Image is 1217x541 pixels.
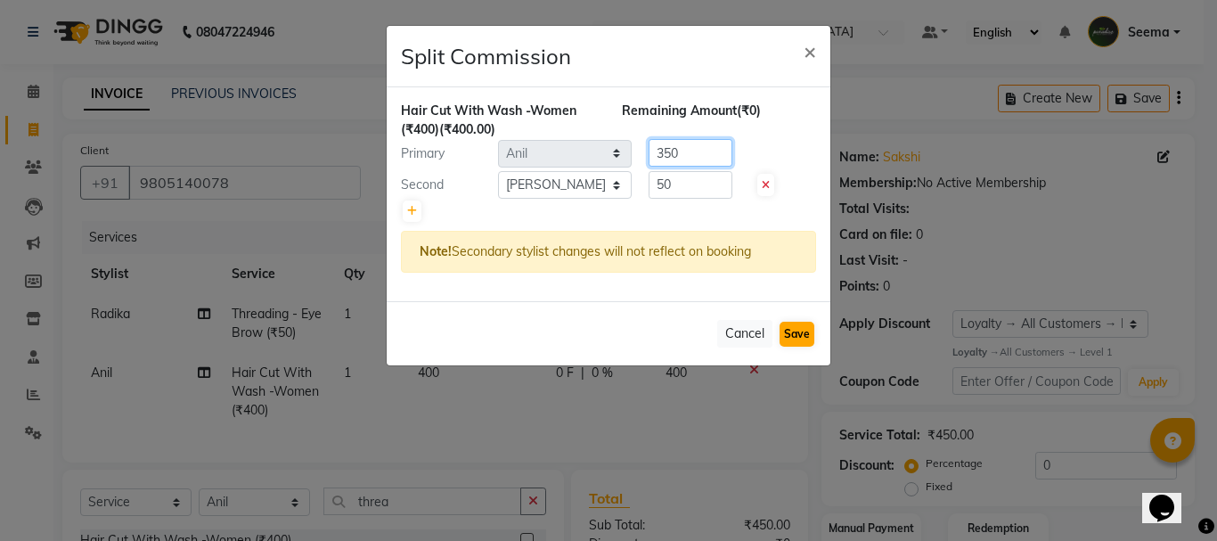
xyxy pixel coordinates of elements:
[1142,470,1199,523] iframe: chat widget
[780,322,814,347] button: Save
[388,176,498,194] div: Second
[401,40,571,72] h4: Split Commission
[622,102,737,119] span: Remaining Amount
[439,121,495,137] span: (₹400.00)
[388,144,498,163] div: Primary
[717,320,772,348] button: Cancel
[420,243,452,259] strong: Note!
[789,26,830,76] button: Close
[401,231,816,273] div: Secondary stylist changes will not reflect on booking
[737,102,761,119] span: (₹0)
[401,102,576,137] span: Hair Cut With Wash -Women (₹400)
[804,37,816,64] span: ×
